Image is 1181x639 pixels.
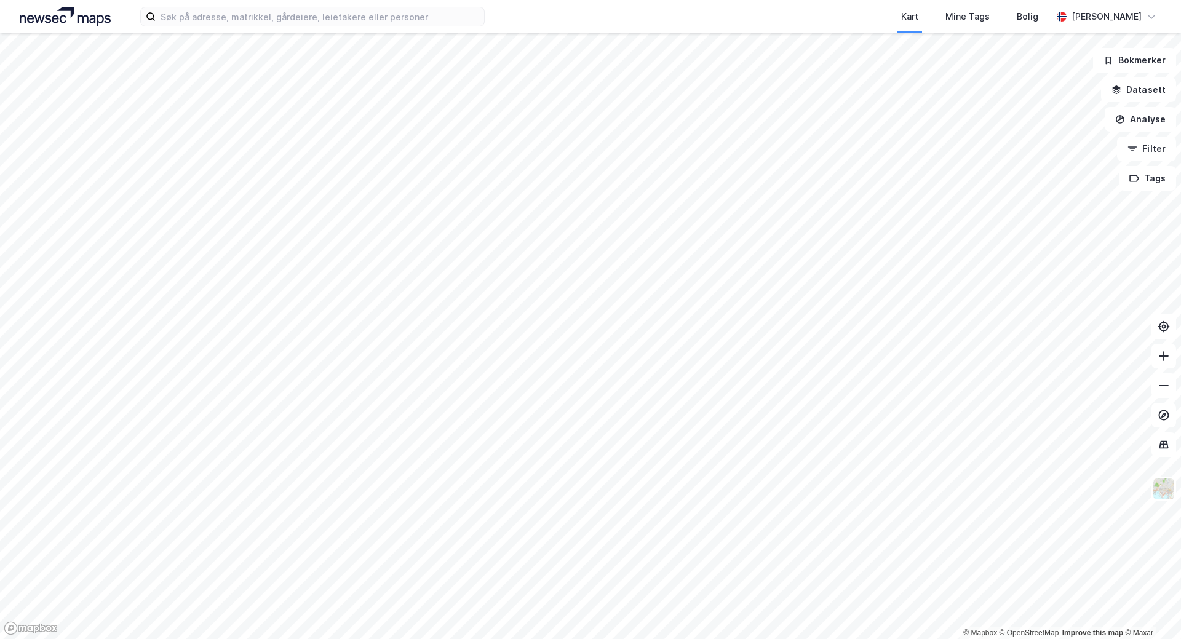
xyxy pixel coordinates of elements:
[1000,629,1059,637] a: OpenStreetMap
[945,9,990,24] div: Mine Tags
[1152,477,1175,501] img: Z
[901,9,918,24] div: Kart
[156,7,484,26] input: Søk på adresse, matrikkel, gårdeiere, leietakere eller personer
[1105,107,1176,132] button: Analyse
[1119,166,1176,191] button: Tags
[1072,9,1142,24] div: [PERSON_NAME]
[20,7,111,26] img: logo.a4113a55bc3d86da70a041830d287a7e.svg
[1017,9,1038,24] div: Bolig
[1101,77,1176,102] button: Datasett
[4,621,58,635] a: Mapbox homepage
[1119,580,1181,639] iframe: Chat Widget
[1117,137,1176,161] button: Filter
[1093,48,1176,73] button: Bokmerker
[1062,629,1123,637] a: Improve this map
[963,629,997,637] a: Mapbox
